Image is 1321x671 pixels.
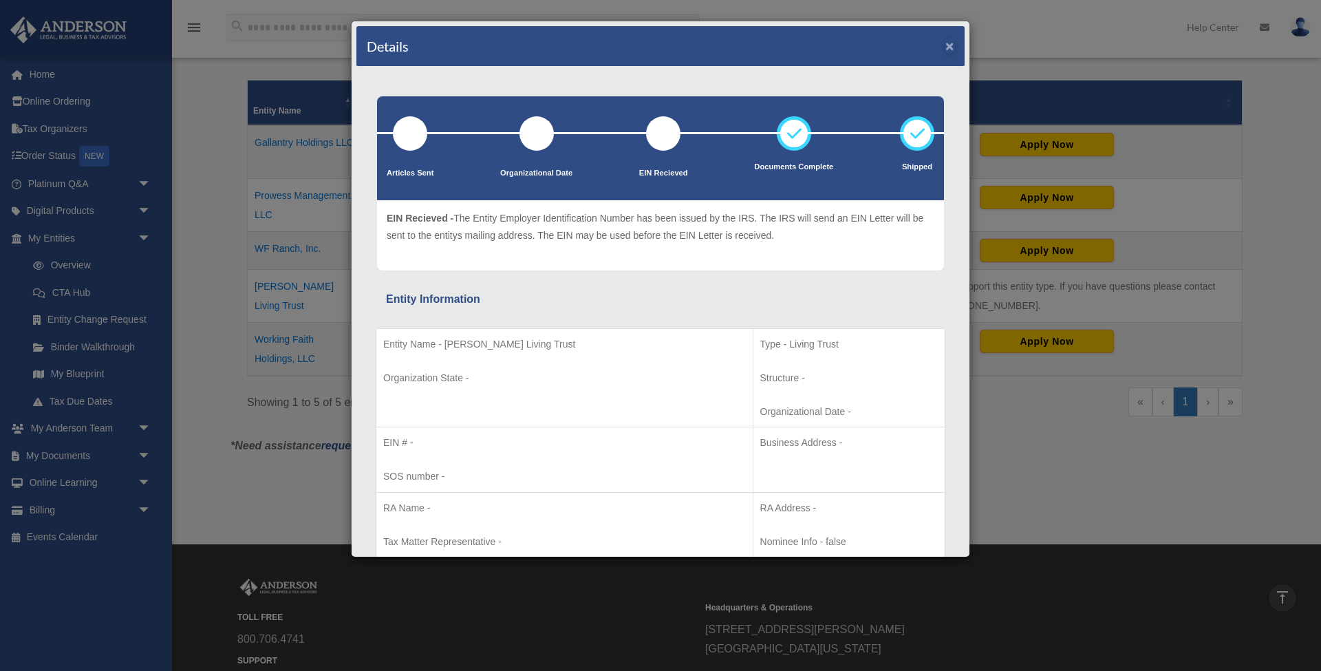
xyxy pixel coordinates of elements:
p: Business Address - [760,434,938,451]
p: Entity Name - [PERSON_NAME] Living Trust [383,336,746,353]
p: RA Address - [760,500,938,517]
p: EIN Recieved [639,167,688,180]
p: SOS number - [383,468,746,485]
p: Nominee Info - false [760,533,938,551]
p: Organizational Date - [760,403,938,420]
p: The Entity Employer Identification Number has been issued by the IRS. The IRS will send an EIN Le... [387,210,934,244]
h4: Details [367,36,409,56]
button: × [945,39,954,53]
p: Documents Complete [754,160,833,174]
p: EIN # - [383,434,746,451]
p: Organization State - [383,370,746,387]
span: EIN Recieved - [387,213,453,224]
p: Organizational Date [500,167,572,180]
p: RA Name - [383,500,746,517]
p: Shipped [900,160,934,174]
div: Entity Information [386,290,935,309]
p: Structure - [760,370,938,387]
p: Articles Sent [387,167,433,180]
p: Tax Matter Representative - [383,533,746,551]
p: Type - Living Trust [760,336,938,353]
